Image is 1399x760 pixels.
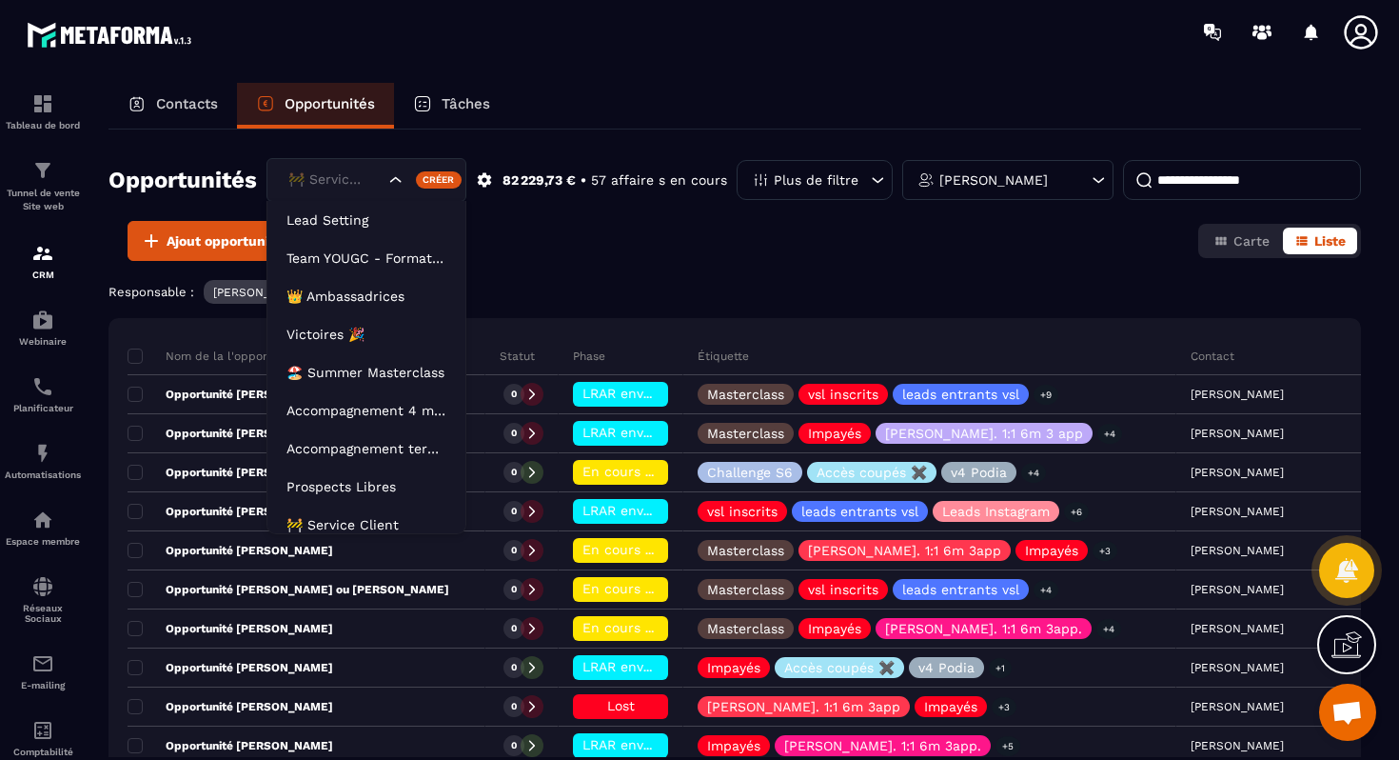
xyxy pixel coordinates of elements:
[167,231,283,250] span: Ajout opportunité
[1097,424,1122,444] p: +4
[582,464,756,479] span: En cours de régularisation
[108,285,194,299] p: Responsable :
[511,388,517,401] p: 0
[31,92,54,115] img: formation
[707,622,784,635] p: Masterclass
[128,660,333,675] p: Opportunité [PERSON_NAME]
[5,536,81,547] p: Espace membre
[128,699,333,714] p: Opportunité [PERSON_NAME]
[1233,233,1270,249] span: Carte
[707,739,760,752] p: Impayés
[1034,580,1058,600] p: +4
[284,170,384,190] input: Search for option
[951,466,1007,479] p: v4 Podia
[1202,228,1281,254] button: Carte
[31,575,54,598] img: social-network
[511,583,517,596] p: 0
[5,428,81,494] a: automationsautomationsAutomatisations
[784,661,895,674] p: Accès coupés ✖️
[500,349,535,364] p: Statut
[128,426,333,441] p: Opportunité [PERSON_NAME]
[31,309,54,331] img: automations
[128,738,333,753] p: Opportunité [PERSON_NAME]
[1314,233,1346,249] span: Liste
[1034,385,1058,405] p: +9
[502,171,576,190] p: 82 229,73 €
[128,504,333,519] p: Opportunité [PERSON_NAME]
[707,583,784,596] p: Masterclass
[128,387,333,402] p: Opportunité [PERSON_NAME]
[5,120,81,130] p: Tableau de bord
[924,700,977,713] p: Impayés
[442,95,490,112] p: Tâches
[31,242,54,265] img: formation
[31,159,54,182] img: formation
[607,698,635,713] span: Lost
[1096,619,1121,639] p: +4
[885,427,1083,440] p: [PERSON_NAME]. 1:1 6m 3 app
[285,95,375,112] p: Opportunités
[1021,463,1046,483] p: +4
[581,171,586,190] p: •
[918,661,975,674] p: v4 Podia
[27,17,198,52] img: logo
[31,652,54,675] img: email
[1191,349,1234,364] p: Contact
[992,697,1016,717] p: +3
[1093,541,1117,561] p: +3
[5,603,81,624] p: Réseaux Sociaux
[582,503,673,518] span: LRAR envoyée
[511,427,517,440] p: 0
[5,561,81,638] a: social-networksocial-networkRéseaux Sociaux
[989,658,1012,678] p: +1
[707,700,900,713] p: [PERSON_NAME]. 1:1 6m 3app
[128,349,300,364] p: Nom de la l'opportunité
[817,466,927,479] p: Accès coupés ✖️
[128,543,333,558] p: Opportunité [PERSON_NAME]
[511,466,517,479] p: 0
[128,221,295,261] button: Ajout opportunité
[5,470,81,480] p: Automatisations
[942,505,1050,518] p: Leads Instagram
[108,161,257,199] h2: Opportunités
[582,620,756,635] span: En cours de régularisation
[5,78,81,145] a: formationformationTableau de bord
[31,719,54,742] img: accountant
[237,83,394,129] a: Opportunités
[213,286,306,299] p: [PERSON_NAME]
[511,544,517,557] p: 0
[707,505,778,518] p: vsl inscrits
[808,544,1001,557] p: [PERSON_NAME]. 1:1 6m 3app
[5,187,81,213] p: Tunnel de vente Site web
[808,427,861,440] p: Impayés
[5,403,81,413] p: Planificateur
[902,583,1019,596] p: leads entrants vsl
[573,349,605,364] p: Phase
[707,466,793,479] p: Challenge S6
[582,425,673,440] span: LRAR envoyée
[31,442,54,465] img: automations
[128,582,449,597] p: Opportunité [PERSON_NAME] ou [PERSON_NAME]
[1283,228,1357,254] button: Liste
[774,173,858,187] p: Plus de filtre
[885,622,1082,635] p: [PERSON_NAME]. 1:1 6m 3app.
[5,270,81,280] p: CRM
[1319,684,1376,741] div: Ouvrir le chat
[5,294,81,361] a: automationsautomationsWebinaire
[128,465,333,480] p: Opportunité [PERSON_NAME]
[394,83,509,129] a: Tâches
[808,622,861,635] p: Impayés
[808,388,878,401] p: vsl inscrits
[511,700,517,713] p: 0
[582,737,673,752] span: LRAR envoyée
[707,661,760,674] p: Impayés
[511,505,517,518] p: 0
[511,622,517,635] p: 0
[801,505,918,518] p: leads entrants vsl
[5,336,81,347] p: Webinaire
[707,544,784,557] p: Masterclass
[31,375,54,398] img: scheduler
[416,171,463,189] div: Créer
[902,388,1019,401] p: leads entrants vsl
[511,661,517,674] p: 0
